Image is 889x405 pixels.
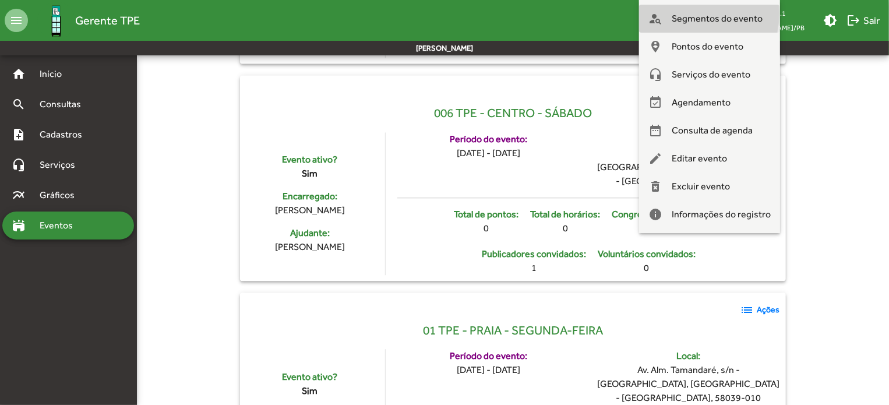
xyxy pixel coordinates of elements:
[648,179,662,193] mat-icon: delete_forever
[672,145,727,172] span: Editar evento
[648,68,662,82] mat-icon: headset_mic
[648,40,662,54] mat-icon: person_pin_circle
[672,89,731,117] span: Agendamento
[672,172,730,200] span: Excluir evento
[648,124,662,138] mat-icon: date_range
[648,207,662,221] mat-icon: info
[648,152,662,165] mat-icon: edit
[672,33,743,61] span: Pontos do evento
[672,117,753,145] span: Consulta de agenda
[672,61,750,89] span: Serviços do evento
[672,200,771,228] span: Informações do registro
[648,96,662,110] mat-icon: event_available
[672,5,763,33] span: Segmentos do evento
[648,12,662,26] mat-icon: person_search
